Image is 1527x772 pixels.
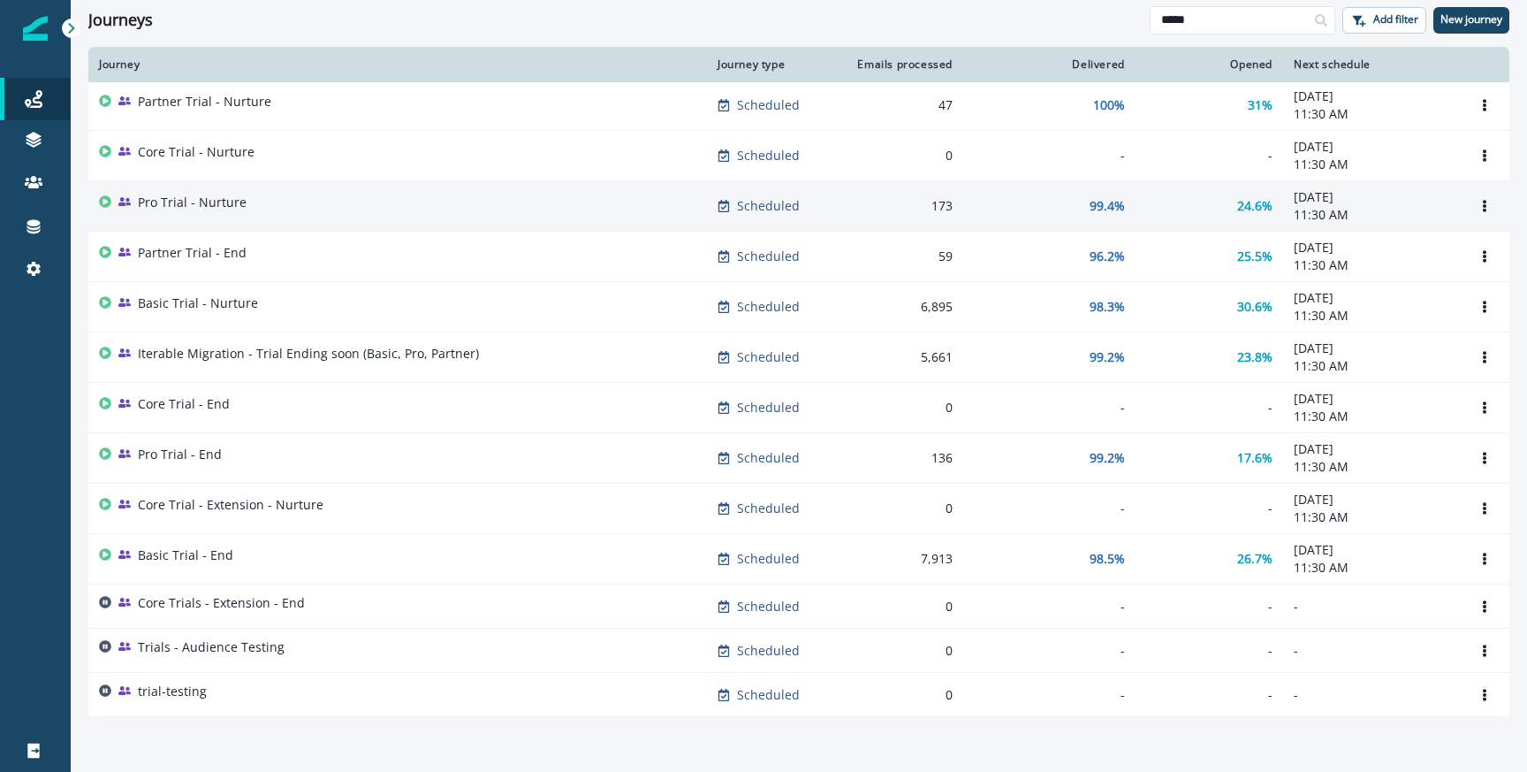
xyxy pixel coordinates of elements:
[1090,197,1125,215] p: 99.4%
[1294,440,1449,458] p: [DATE]
[138,93,271,111] p: Partner Trial - Nurture
[88,80,1509,131] a: Partner Trial - NurtureScheduled47100%31%[DATE]11:30 AMOptions
[1470,593,1499,620] button: Options
[23,16,48,41] img: Inflection
[850,550,953,568] div: 7,913
[1470,142,1499,169] button: Options
[737,197,800,215] p: Scheduled
[1470,394,1499,421] button: Options
[1294,340,1449,357] p: [DATE]
[1294,289,1449,307] p: [DATE]
[1237,348,1272,366] p: 23.8%
[737,96,800,114] p: Scheduled
[1373,13,1418,26] p: Add filter
[138,345,479,363] p: Iterable Migration - Trial Ending soon (Basic, Pro, Partner)
[1294,642,1449,660] p: -
[1470,445,1499,471] button: Options
[138,194,247,211] p: Pro Trial - Nurture
[1237,197,1272,215] p: 24.6%
[1146,642,1272,660] div: -
[850,449,953,467] div: 136
[850,197,953,215] div: 173
[1433,7,1509,34] button: New journey
[1294,559,1449,577] p: 11:30 AM
[88,383,1509,433] a: Core Trial - EndScheduled0--[DATE]11:30 AMOptions
[850,57,953,72] div: Emails processed
[1146,57,1272,72] div: Opened
[1470,682,1499,708] button: Options
[737,399,800,417] p: Scheduled
[850,147,953,164] div: 0
[1248,96,1272,114] p: 31%
[1470,495,1499,522] button: Options
[88,629,1509,673] a: Trials - Audience TestingScheduled0---Options
[737,500,800,517] p: Scheduled
[1090,449,1125,467] p: 99.2%
[1294,256,1449,274] p: 11:30 AM
[138,395,230,413] p: Core Trial - End
[1294,508,1449,526] p: 11:30 AM
[737,248,800,265] p: Scheduled
[850,500,953,517] div: 0
[1237,298,1272,316] p: 30.6%
[1146,500,1272,517] div: -
[1146,686,1272,704] div: -
[1146,147,1272,164] div: -
[88,534,1509,585] a: Basic Trial - EndScheduled7,91398.5%26.7%[DATE]11:30 AMOptions
[88,433,1509,484] a: Pro Trial - EndScheduled13699.2%17.6%[DATE]11:30 AMOptions
[1093,96,1125,114] p: 100%
[138,594,305,612] p: Core Trials - Extension - End
[88,332,1509,383] a: Iterable Migration - Trial Ending soon (Basic, Pro, Partner)Scheduled5,66199.2%23.8%[DATE]11:30 A...
[1342,7,1426,34] button: Add filter
[88,673,1509,717] a: trial-testingScheduled0---Options
[1294,541,1449,559] p: [DATE]
[138,446,222,463] p: Pro Trial - End
[1090,348,1125,366] p: 99.2%
[737,550,800,568] p: Scheduled
[1470,243,1499,270] button: Options
[88,232,1509,282] a: Partner Trial - EndScheduled5996.2%25.5%[DATE]11:30 AMOptions
[850,96,953,114] div: 47
[1237,449,1272,467] p: 17.6%
[974,500,1125,517] div: -
[737,348,800,366] p: Scheduled
[1294,239,1449,256] p: [DATE]
[718,57,829,72] div: Journey type
[1146,598,1272,615] div: -
[1294,105,1449,123] p: 11:30 AM
[88,131,1509,181] a: Core Trial - NurtureScheduled0--[DATE]11:30 AMOptions
[1470,294,1499,320] button: Options
[1294,686,1449,704] p: -
[974,686,1125,704] div: -
[1146,399,1272,417] div: -
[850,298,953,316] div: 6,895
[737,642,800,660] p: Scheduled
[737,147,800,164] p: Scheduled
[737,598,800,615] p: Scheduled
[1470,638,1499,664] button: Options
[1090,550,1125,568] p: 98.5%
[1294,88,1449,105] p: [DATE]
[1090,298,1125,316] p: 98.3%
[88,181,1509,232] a: Pro Trial - NurtureScheduled17399.4%24.6%[DATE]11:30 AMOptions
[974,399,1125,417] div: -
[1470,92,1499,118] button: Options
[974,598,1125,615] div: -
[1237,550,1272,568] p: 26.7%
[88,585,1509,629] a: Core Trials - Extension - EndScheduled0---Options
[138,638,285,656] p: Trials - Audience Testing
[1294,458,1449,476] p: 11:30 AM
[1470,193,1499,219] button: Options
[850,348,953,366] div: 5,661
[1294,307,1449,325] p: 11:30 AM
[974,147,1125,164] div: -
[1294,138,1449,156] p: [DATE]
[1237,248,1272,265] p: 25.5%
[1294,188,1449,206] p: [DATE]
[1294,156,1449,173] p: 11:30 AM
[1294,57,1449,72] div: Next schedule
[1294,408,1449,425] p: 11:30 AM
[850,686,953,704] div: 0
[1294,390,1449,408] p: [DATE]
[850,399,953,417] div: 0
